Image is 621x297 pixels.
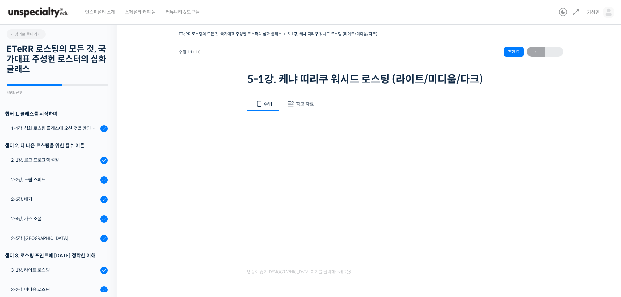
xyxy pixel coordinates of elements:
[11,286,98,293] div: 3-2강. 미디움 로스팅
[11,266,98,274] div: 3-1강. 라이트 로스팅
[296,101,314,107] span: 참고 자료
[247,269,351,275] span: 영상이 끊기[DEMOGRAPHIC_DATA] 여기를 클릭해주세요
[527,48,545,56] span: ←
[587,9,599,15] span: 가성민
[5,251,108,260] div: 챕터 3. 로스팅 포인트에 [DATE] 정확한 이해
[288,31,377,36] a: 5-1강. 케냐 띠리쿠 워시드 로스팅 (라이트/미디움/다크)
[193,49,200,55] span: / 18
[504,47,524,57] div: 진행 중
[5,141,108,150] div: 챕터 2. 더 나은 로스팅을 위한 필수 이론
[179,50,200,54] span: 수업 11
[179,31,282,36] a: ETeRR 로스팅의 모든 것, 국가대표 주성현 로스터의 심화 클래스
[11,196,98,203] div: 2-3강. 배기
[527,47,545,57] a: ←이전
[11,215,98,222] div: 2-4강. 가스 조절
[247,73,495,85] h1: 5-1강. 케냐 띠리쿠 워시드 로스팅 (라이트/미디움/다크)
[11,235,98,242] div: 2-5강. [GEOGRAPHIC_DATA]
[11,125,98,132] div: 1-1강. 심화 로스팅 클래스에 오신 것을 환영합니다
[11,176,98,183] div: 2-2강. 드럼 스피드
[5,110,108,118] h3: 챕터 1. 클래스를 시작하며
[11,156,98,164] div: 2-1강. 로그 프로그램 설정
[7,29,46,39] a: 강의로 돌아가기
[264,101,272,107] span: 수업
[7,44,108,75] h2: ETeRR 로스팅의 모든 것, 국가대표 주성현 로스터의 심화 클래스
[7,91,108,95] div: 55% 진행
[10,32,41,37] span: 강의로 돌아가기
